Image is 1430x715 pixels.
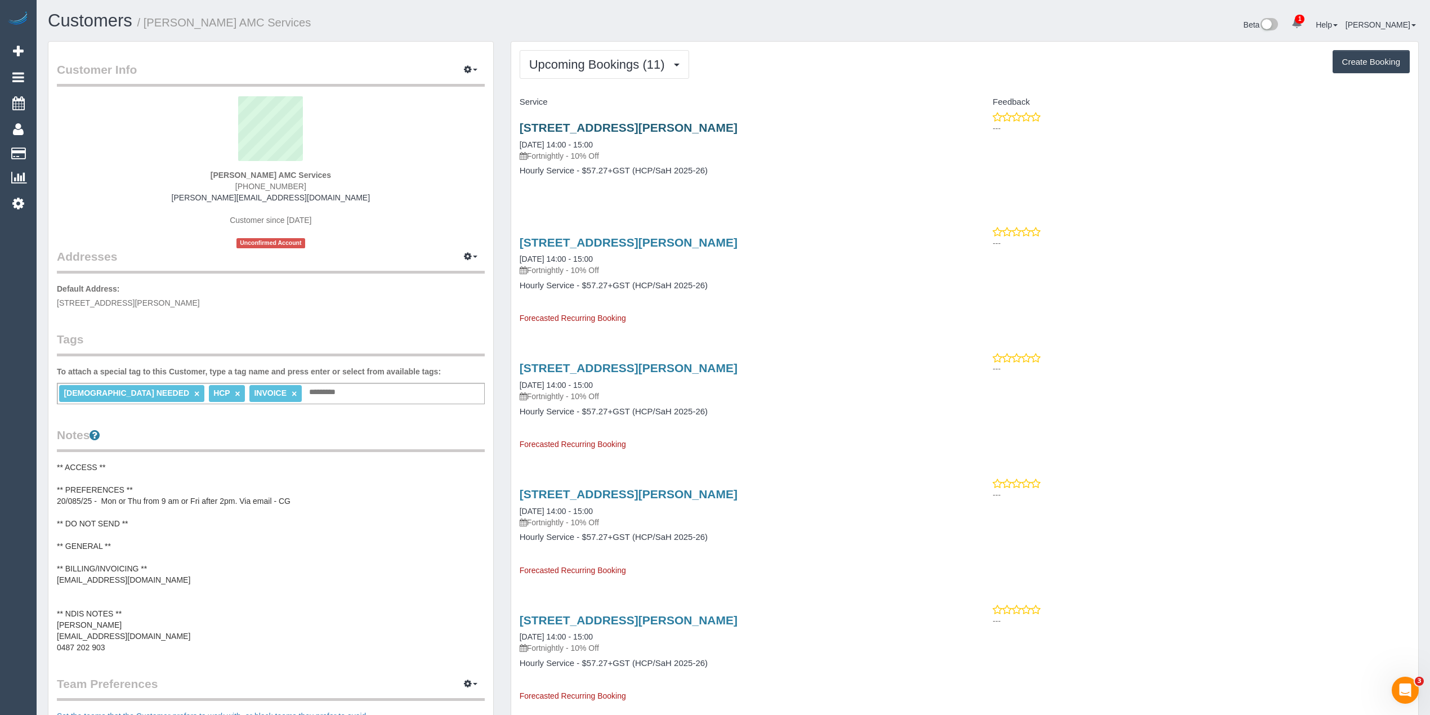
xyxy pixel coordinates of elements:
[1346,20,1416,29] a: [PERSON_NAME]
[520,361,738,374] a: [STREET_ADDRESS][PERSON_NAME]
[520,391,957,402] p: Fortnightly - 10% Off
[213,388,230,397] span: HCP
[1259,18,1278,33] img: New interface
[1415,677,1424,686] span: 3
[520,659,957,668] h4: Hourly Service - $57.27+GST (HCP/SaH 2025-26)
[520,265,957,276] p: Fortnightly - 10% Off
[137,16,311,29] small: / [PERSON_NAME] AMC Services
[529,57,671,71] span: Upcoming Bookings (11)
[235,389,240,399] a: ×
[520,407,957,417] h4: Hourly Service - $57.27+GST (HCP/SaH 2025-26)
[993,363,1410,374] p: ---
[520,488,738,500] a: [STREET_ADDRESS][PERSON_NAME]
[57,298,200,307] span: [STREET_ADDRESS][PERSON_NAME]
[993,123,1410,134] p: ---
[520,632,593,641] a: [DATE] 14:00 - 15:00
[1244,20,1279,29] a: Beta
[520,314,626,323] span: Forecasted Recurring Booking
[520,236,738,249] a: [STREET_ADDRESS][PERSON_NAME]
[211,171,331,180] strong: [PERSON_NAME] AMC Services
[230,216,311,225] span: Customer since [DATE]
[520,614,738,627] a: [STREET_ADDRESS][PERSON_NAME]
[57,61,485,87] legend: Customer Info
[48,11,132,30] a: Customers
[993,238,1410,249] p: ---
[194,389,199,399] a: ×
[172,193,370,202] a: [PERSON_NAME][EMAIL_ADDRESS][DOMAIN_NAME]
[993,615,1410,627] p: ---
[520,691,626,700] span: Forecasted Recurring Booking
[520,507,593,516] a: [DATE] 14:00 - 15:00
[292,389,297,399] a: ×
[7,11,29,27] img: Automaid Logo
[1392,677,1419,704] iframe: Intercom live chat
[236,238,305,248] span: Unconfirmed Account
[254,388,287,397] span: INVOICE
[57,462,485,653] pre: ** ACCESS ** ** PREFERENCES ** 20/085/25 - Mon or Thu from 9 am or Fri after 2pm. Via email - CG ...
[520,533,957,542] h4: Hourly Service - $57.27+GST (HCP/SaH 2025-26)
[520,642,957,654] p: Fortnightly - 10% Off
[1295,15,1304,24] span: 1
[520,50,689,79] button: Upcoming Bookings (11)
[520,566,626,575] span: Forecasted Recurring Booking
[520,381,593,390] a: [DATE] 14:00 - 15:00
[520,140,593,149] a: [DATE] 14:00 - 15:00
[57,366,441,377] label: To attach a special tag to this Customer, type a tag name and press enter or select from availabl...
[57,427,485,452] legend: Notes
[520,166,957,176] h4: Hourly Service - $57.27+GST (HCP/SaH 2025-26)
[973,97,1410,107] h4: Feedback
[57,331,485,356] legend: Tags
[57,676,485,701] legend: Team Preferences
[520,440,626,449] span: Forecasted Recurring Booking
[1316,20,1338,29] a: Help
[520,150,957,162] p: Fortnightly - 10% Off
[520,121,738,134] a: [STREET_ADDRESS][PERSON_NAME]
[64,388,189,397] span: [DEMOGRAPHIC_DATA] NEEDED
[520,97,957,107] h4: Service
[1333,50,1410,74] button: Create Booking
[520,281,957,291] h4: Hourly Service - $57.27+GST (HCP/SaH 2025-26)
[235,182,306,191] span: [PHONE_NUMBER]
[520,517,957,528] p: Fortnightly - 10% Off
[57,283,120,294] label: Default Address:
[993,489,1410,500] p: ---
[1286,11,1308,36] a: 1
[520,254,593,263] a: [DATE] 14:00 - 15:00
